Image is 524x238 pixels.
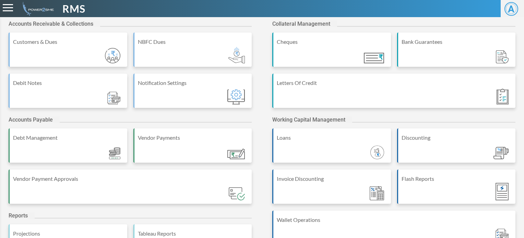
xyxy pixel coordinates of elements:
[504,2,518,16] span: A
[9,170,252,211] a: Vendor Payment Approvals Module_ic
[227,149,245,159] img: Module_ic
[133,128,252,170] a: Vendor Payments Module_ic
[272,128,391,170] a: Loans Module_ic
[277,38,388,46] div: Cheques
[272,116,352,123] h2: Working Capital Management
[9,116,60,123] h2: Accounts Payable
[272,21,337,27] h2: Collateral Management
[402,134,512,142] div: Discounting
[227,89,245,104] img: Module_ic
[105,48,120,63] img: Module_ic
[9,212,35,219] h2: Reports
[402,38,512,46] div: Bank Guarantees
[228,47,245,63] img: Module_ic
[62,1,85,16] span: RMS
[277,134,388,142] div: Loans
[497,89,509,104] img: Module_ic
[370,146,384,159] img: Module_ic
[9,33,127,74] a: Customers & Dues Module_ic
[138,134,249,142] div: Vendor Payments
[13,229,124,238] div: Projections
[493,147,509,160] img: Module_ic
[496,50,509,64] img: Module_ic
[277,79,512,87] div: Letters Of Credit
[9,21,100,27] h2: Accounts Receivable & Collections
[133,74,252,115] a: Notification Settings Module_ic
[397,128,516,170] a: Discounting Module_ic
[277,175,388,183] div: Invoice Discounting
[229,187,245,200] img: Module_ic
[402,175,512,183] div: Flash Reports
[13,38,124,46] div: Customers & Dues
[9,128,127,170] a: Debt Management Module_ic
[9,74,127,115] a: Debit Notes Module_ic
[20,2,54,16] img: admin
[364,53,384,63] img: Module_ic
[277,216,512,224] div: Wallet Operations
[272,74,515,115] a: Letters Of Credit Module_ic
[107,92,120,104] img: Module_ic
[13,79,124,87] div: Debit Notes
[272,170,391,211] a: Invoice Discounting Module_ic
[370,186,384,201] img: Module_ic
[496,183,509,200] img: Module_ic
[138,38,249,46] div: NBFC Dues
[109,147,120,160] img: Module_ic
[138,79,249,87] div: Notification Settings
[138,229,249,238] div: Tableau Reports
[13,134,124,142] div: Debt Management
[133,33,252,74] a: NBFC Dues Module_ic
[272,33,391,74] a: Cheques Module_ic
[397,170,516,211] a: Flash Reports Module_ic
[397,33,516,74] a: Bank Guarantees Module_ic
[13,175,248,183] div: Vendor Payment Approvals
